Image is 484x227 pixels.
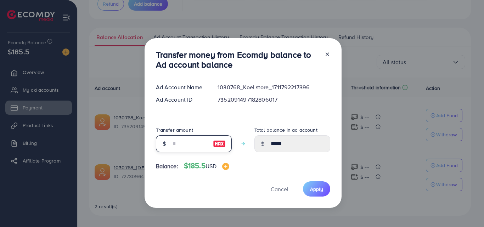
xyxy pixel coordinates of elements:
img: image [213,140,226,148]
label: Total balance in ad account [254,126,317,134]
button: Apply [303,181,330,197]
iframe: Chat [454,195,479,222]
h4: $185.5 [184,161,229,170]
button: Cancel [262,181,297,197]
h3: Transfer money from Ecomdy balance to Ad account balance [156,50,319,70]
div: 1030768_Koel store_1711792217396 [212,83,336,91]
span: Cancel [271,185,288,193]
span: Apply [310,186,323,193]
div: 7352091497182806017 [212,96,336,104]
span: Balance: [156,162,178,170]
span: USD [206,162,216,170]
img: image [222,163,229,170]
label: Transfer amount [156,126,193,134]
div: Ad Account ID [150,96,212,104]
div: Ad Account Name [150,83,212,91]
